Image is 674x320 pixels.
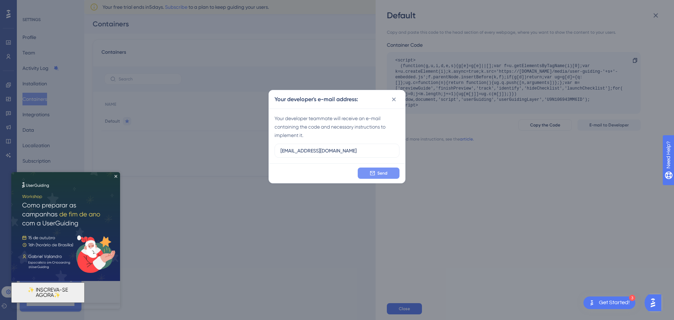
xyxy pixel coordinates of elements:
[275,95,358,104] h2: Your developer's e-mail address:
[588,299,596,307] img: launcher-image-alternative-text
[377,170,388,176] span: Send
[629,295,635,301] div: 3
[280,147,394,155] input: E-mail
[275,114,399,139] div: Your developer teammate will receive an e-mail containing the code and necessary instructions to ...
[16,2,44,10] span: Need Help?
[645,292,666,313] iframe: UserGuiding AI Assistant Launcher
[103,3,106,6] div: Close Preview
[583,296,635,309] div: Open Get Started! checklist, remaining modules: 3
[599,299,630,307] div: Get Started!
